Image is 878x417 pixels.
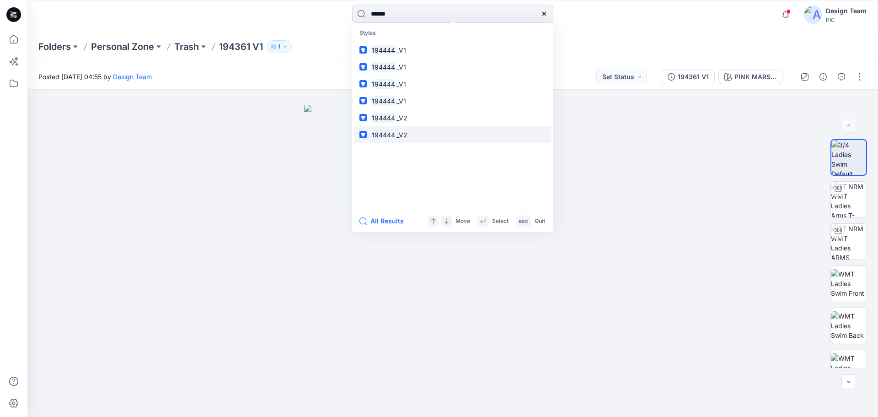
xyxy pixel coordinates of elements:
mark: 194444 [370,130,396,140]
a: Design Team [113,73,152,81]
a: Personal Zone [91,40,154,53]
button: 1 [267,40,292,53]
img: WMT Ladies Swim Back [831,311,867,340]
mark: 194444 [370,113,396,123]
button: 194361 V1 [662,70,715,84]
button: PINK MARSHMALLOW [718,70,782,84]
span: _V1 [396,63,406,71]
p: Move [455,217,470,226]
span: Posted [DATE] 04:55 by [38,72,152,81]
mark: 194444 [370,62,396,72]
img: WMT Ladies Swim Left [831,353,867,382]
a: 194444_V1 [354,76,551,92]
a: Folders [38,40,71,53]
div: 194361 V1 [678,72,709,82]
a: 194444_V1 [354,42,551,59]
a: 194444_V1 [354,59,551,76]
mark: 194444 [370,79,396,89]
span: _V1 [396,46,406,54]
span: _V2 [396,114,407,122]
p: esc [519,217,528,226]
p: Quit [535,217,545,226]
a: Trash [174,40,199,53]
p: Select [492,217,509,226]
mark: 194444 [370,96,396,106]
img: TT NRM WMT Ladies ARMS DOWN [831,224,867,260]
p: 1 [278,42,280,52]
img: avatar [804,5,822,24]
button: Details [816,70,830,84]
img: WMT Ladies Swim Front [831,269,867,298]
img: 3/4 Ladies Swim Default [831,140,866,175]
a: 194444_V2 [354,126,551,143]
a: 194444_V2 [354,109,551,126]
img: TT NRM WMT Ladies Arms T-POSE [831,182,867,217]
span: _V1 [396,80,406,88]
a: 194444_V1 [354,92,551,109]
mark: 194444 [370,45,396,55]
div: PIC [826,16,867,23]
div: Design Team [826,5,867,16]
div: PINK MARSHMALLOW [734,72,776,82]
p: 194361 V1 [219,40,263,53]
button: All Results [359,216,410,227]
span: _V1 [396,97,406,105]
p: Styles [354,25,551,42]
span: _V2 [396,131,407,139]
